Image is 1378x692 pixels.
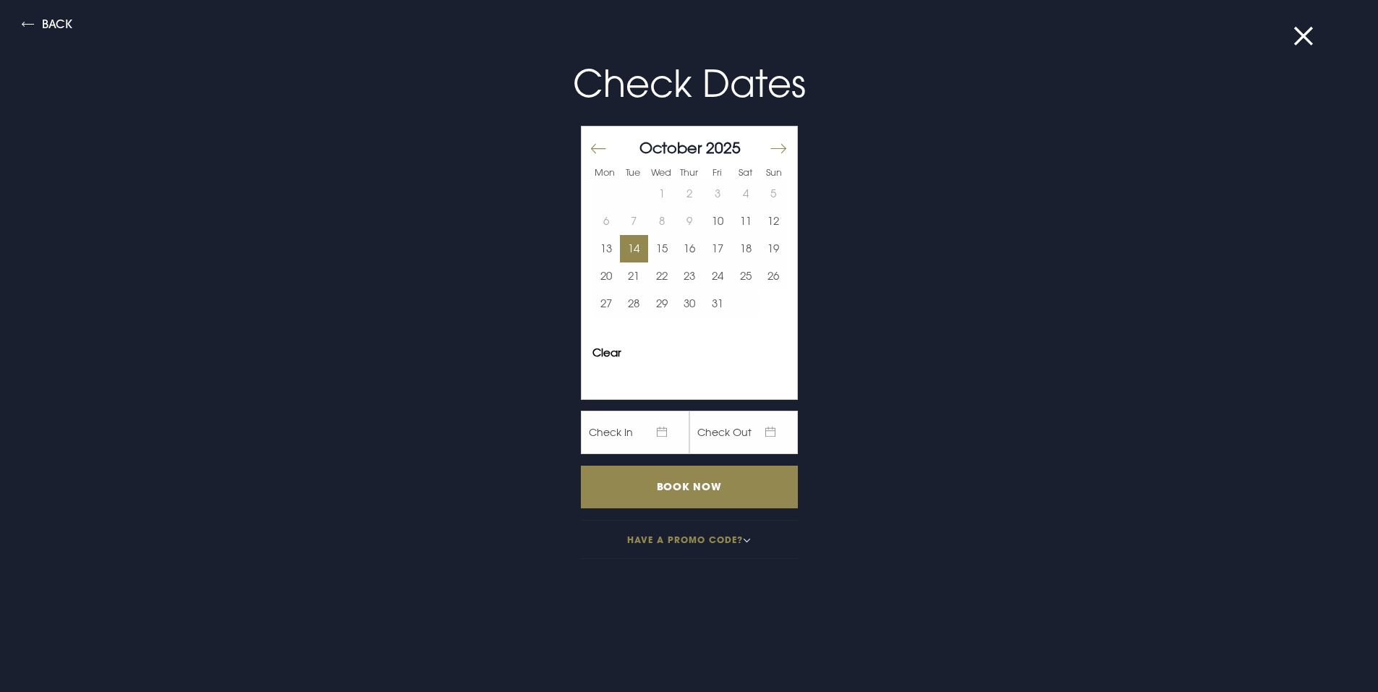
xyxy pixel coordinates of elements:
[648,262,676,290] td: Choose Wednesday, October 22, 2025 as your start date.
[760,262,788,290] button: 26
[590,133,607,163] button: Move backward to switch to the previous month.
[648,235,676,262] td: Choose Wednesday, October 15, 2025 as your start date.
[620,290,648,317] td: Choose Tuesday, October 28, 2025 as your start date.
[769,133,786,163] button: Move forward to switch to the next month.
[620,235,648,262] button: 14
[760,235,788,262] button: 19
[592,235,621,262] button: 13
[676,235,704,262] button: 16
[704,235,732,262] td: Choose Friday, October 17, 2025 as your start date.
[648,262,676,290] button: 22
[760,208,788,235] button: 12
[581,411,689,454] span: Check In
[760,262,788,290] td: Choose Sunday, October 26, 2025 as your start date.
[689,411,798,454] span: Check Out
[731,208,760,235] button: 11
[581,466,798,508] input: Book Now
[620,235,648,262] td: Choose Tuesday, October 14, 2025 as your start date.
[676,290,704,317] button: 30
[620,262,648,290] button: 21
[731,262,760,290] td: Choose Saturday, October 25, 2025 as your start date.
[592,235,621,262] td: Choose Monday, October 13, 2025 as your start date.
[731,235,760,262] td: Choose Saturday, October 18, 2025 as your start date.
[592,290,621,317] button: 27
[592,290,621,317] td: Choose Monday, October 27, 2025 as your start date.
[345,56,1034,111] p: Check Dates
[648,235,676,262] button: 15
[592,262,621,290] td: Choose Monday, October 20, 2025 as your start date.
[731,208,760,235] td: Choose Saturday, October 11, 2025 as your start date.
[639,138,702,157] span: October
[648,290,676,317] button: 29
[731,262,760,290] button: 25
[704,290,732,317] td: Choose Friday, October 31, 2025 as your start date.
[704,290,732,317] button: 31
[676,262,704,290] td: Choose Thursday, October 23, 2025 as your start date.
[22,18,72,35] button: Back
[760,235,788,262] td: Choose Sunday, October 19, 2025 as your start date.
[760,208,788,235] td: Choose Sunday, October 12, 2025 as your start date.
[704,262,732,290] td: Choose Friday, October 24, 2025 as your start date.
[704,235,732,262] button: 17
[620,290,648,317] button: 28
[731,235,760,262] button: 18
[592,262,621,290] button: 20
[676,262,704,290] button: 23
[706,138,741,157] span: 2025
[620,262,648,290] td: Choose Tuesday, October 21, 2025 as your start date.
[704,208,732,235] td: Choose Friday, October 10, 2025 as your start date.
[648,290,676,317] td: Choose Wednesday, October 29, 2025 as your start date.
[676,290,704,317] td: Choose Thursday, October 30, 2025 as your start date.
[704,208,732,235] button: 10
[592,347,621,358] button: Clear
[581,520,798,559] button: Have a promo code?
[676,235,704,262] td: Choose Thursday, October 16, 2025 as your start date.
[704,262,732,290] button: 24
